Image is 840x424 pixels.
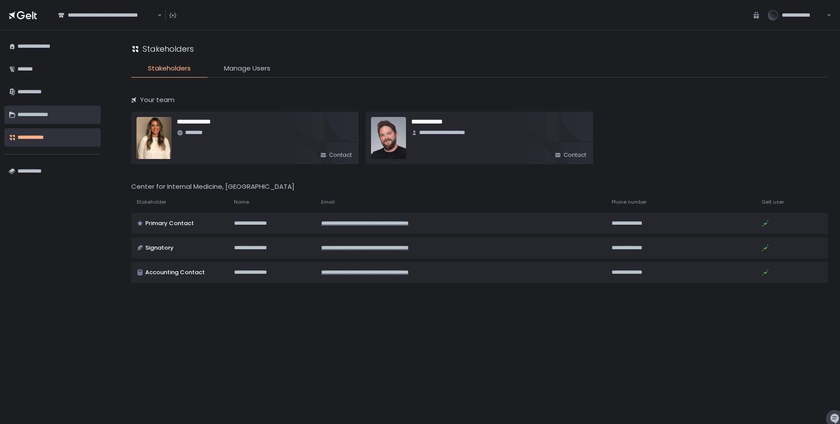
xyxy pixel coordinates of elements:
span: Stakeholders [148,64,191,74]
h1: Stakeholders [143,43,194,55]
span: Your team [140,95,175,105]
div: Search for option [52,6,162,25]
span: Accounting Contact [145,269,205,276]
span: Center for Internal Medicine, [GEOGRAPHIC_DATA] [131,182,294,191]
span: Primary Contact [145,219,194,227]
span: Email [321,199,335,205]
span: Manage Users [224,64,270,74]
span: Signatory [145,244,174,252]
span: Stakeholder [136,199,166,205]
span: Phone number [612,199,647,205]
span: Gelt user [762,199,784,205]
input: Search for option [156,11,157,20]
span: Name [234,199,249,205]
